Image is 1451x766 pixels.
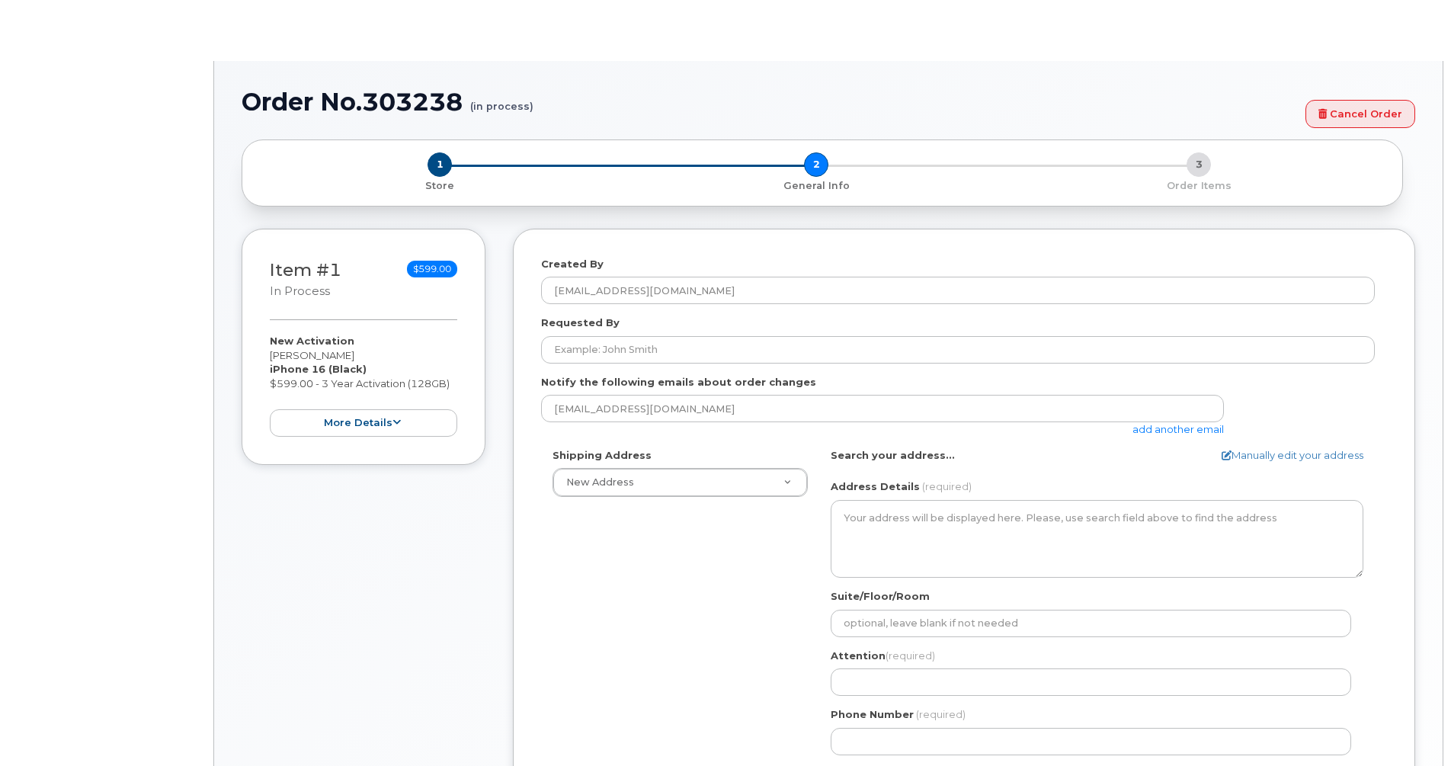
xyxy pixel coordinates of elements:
[261,179,619,193] p: Store
[270,363,367,375] strong: iPhone 16 (Black)
[553,469,807,496] a: New Address
[270,284,330,298] small: in process
[270,261,341,300] h3: Item #1
[831,707,914,722] label: Phone Number
[831,448,955,463] label: Search your address...
[1132,423,1224,435] a: add another email
[541,375,816,389] label: Notify the following emails about order changes
[831,649,935,663] label: Attention
[831,479,920,494] label: Address Details
[470,88,533,112] small: (in process)
[553,448,652,463] label: Shipping Address
[916,708,966,720] span: (required)
[428,152,452,177] span: 1
[270,409,457,437] button: more details
[566,476,634,488] span: New Address
[541,316,620,330] label: Requested By
[541,395,1224,422] input: Example: john@appleseed.com
[1222,448,1363,463] a: Manually edit your address
[270,335,354,347] strong: New Activation
[407,261,457,277] span: $599.00
[831,610,1351,637] input: optional, leave blank if not needed
[1305,100,1415,128] a: Cancel Order
[242,88,1298,115] h1: Order No.303238
[922,480,972,492] span: (required)
[255,177,625,193] a: 1 Store
[886,649,935,662] span: (required)
[541,257,604,271] label: Created By
[270,334,457,437] div: [PERSON_NAME] $599.00 - 3 Year Activation (128GB)
[831,589,930,604] label: Suite/Floor/Room
[541,336,1375,364] input: Example: John Smith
